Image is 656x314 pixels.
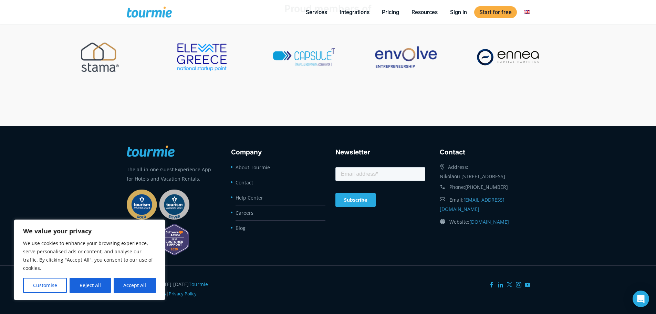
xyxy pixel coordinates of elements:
[236,164,270,171] a: About Tourmie
[498,282,503,287] a: LinkedIn
[507,282,512,287] a: Twitter
[236,210,253,216] a: Careers
[474,6,517,18] a: Start for free
[114,278,156,293] button: Accept All
[334,8,375,17] a: Integrations
[525,282,530,287] a: YouTube
[23,278,67,293] button: Customise
[516,282,521,287] a: Instagram
[440,147,530,158] h3: Contact
[445,8,472,17] a: Sign in
[377,8,404,17] a: Pricing
[440,193,530,215] div: Email:
[465,184,508,190] a: [PHONE_NUMBER]
[440,161,530,181] div: Address: Nikolaou [STREET_ADDRESS]
[23,239,156,272] p: We use cookies to enhance your browsing experience, serve personalised ads or content, and analys...
[335,147,425,158] h3: Newsletter
[335,166,425,211] iframe: Form 0
[469,219,509,225] a: [DOMAIN_NAME]
[169,291,197,297] a: Privacy Policy
[236,225,246,231] a: Blog
[489,282,494,287] a: Facebook
[406,8,443,17] a: Resources
[440,181,530,193] div: Phone:
[189,281,208,287] a: Tourmie
[236,194,263,201] a: Help Center
[236,179,253,186] a: Contact
[23,227,156,235] p: We value your privacy
[231,147,321,158] h3: Company
[633,291,649,307] div: Open Intercom Messenger
[127,280,217,298] div: Copyright © [DATE]-[DATE] |
[127,165,217,183] p: The all-in-one Guest Experience App for Hotels and Vacation Rentals.
[440,196,504,212] a: [EMAIL_ADDRESS][DOMAIN_NAME]
[440,215,530,228] div: Website:
[301,8,332,17] a: Services
[70,278,111,293] button: Reject All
